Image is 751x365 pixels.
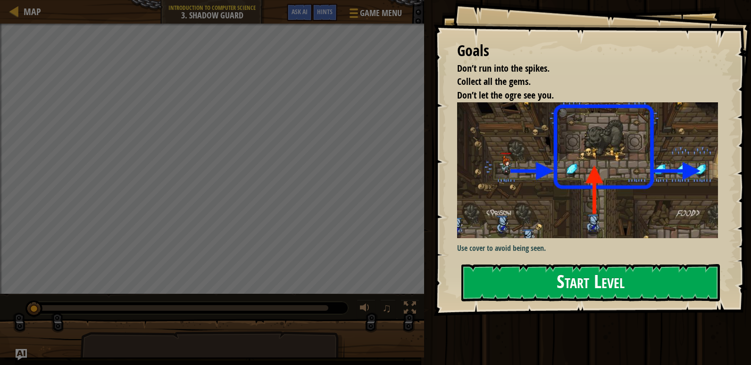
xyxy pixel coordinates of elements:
[457,62,550,75] span: Don’t run into the spikes.
[457,102,725,238] img: Shadow guard
[445,89,716,102] li: Don’t let the ogre see you.
[382,301,392,315] span: ♫
[457,243,725,254] p: Use cover to avoid being seen.
[401,299,419,319] button: Toggle fullscreen
[445,75,716,89] li: Collect all the gems.
[360,7,402,19] span: Game Menu
[342,4,408,26] button: Game Menu
[357,299,375,319] button: Adjust volume
[457,89,554,101] span: Don’t let the ogre see you.
[16,349,27,360] button: Ask AI
[317,7,333,16] span: Hints
[457,40,718,62] div: Goals
[24,5,41,18] span: Map
[461,264,720,301] button: Start Level
[457,75,531,88] span: Collect all the gems.
[19,5,41,18] a: Map
[445,62,716,75] li: Don’t run into the spikes.
[380,299,396,319] button: ♫
[287,4,312,21] button: Ask AI
[292,7,308,16] span: Ask AI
